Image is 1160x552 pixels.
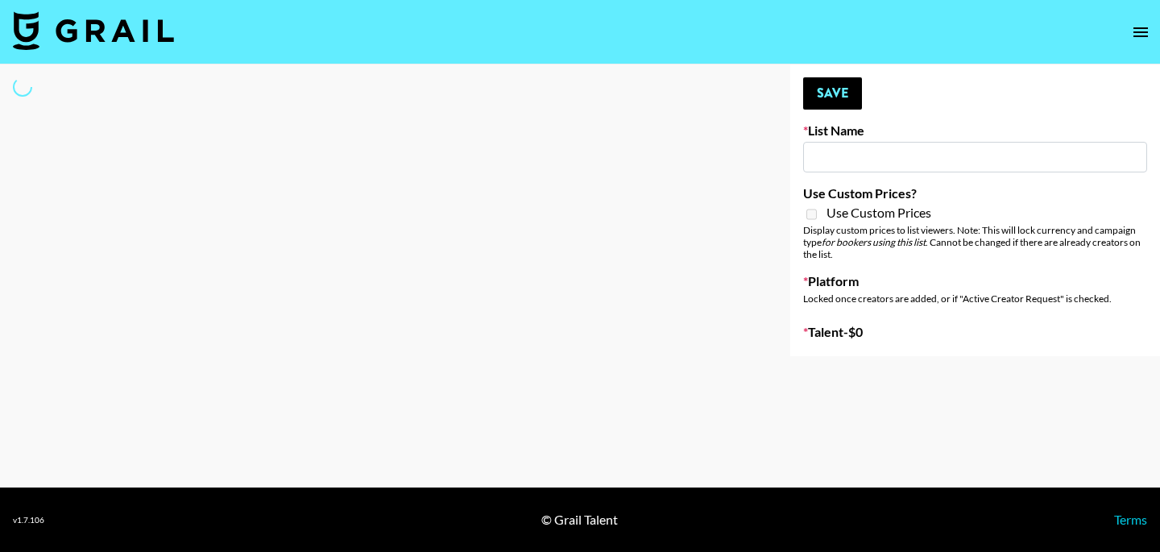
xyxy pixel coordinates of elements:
[803,77,862,110] button: Save
[13,11,174,50] img: Grail Talent
[803,122,1147,139] label: List Name
[803,224,1147,260] div: Display custom prices to list viewers. Note: This will lock currency and campaign type . Cannot b...
[803,273,1147,289] label: Platform
[541,512,618,528] div: © Grail Talent
[803,293,1147,305] div: Locked once creators are added, or if "Active Creator Request" is checked.
[1114,512,1147,527] a: Terms
[1125,16,1157,48] button: open drawer
[803,185,1147,201] label: Use Custom Prices?
[803,324,1147,340] label: Talent - $ 0
[822,236,926,248] em: for bookers using this list
[13,515,44,525] div: v 1.7.106
[826,205,931,221] span: Use Custom Prices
